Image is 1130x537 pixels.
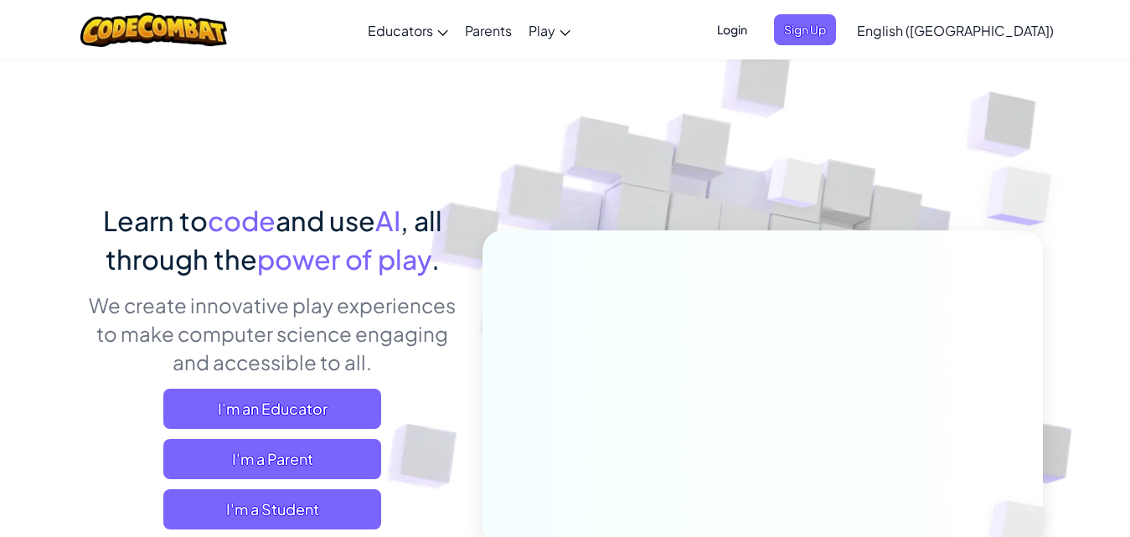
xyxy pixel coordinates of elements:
[276,204,375,237] span: and use
[368,22,433,39] span: Educators
[257,242,431,276] span: power of play
[529,22,555,39] span: Play
[457,8,520,53] a: Parents
[707,14,757,45] button: Login
[80,13,227,47] img: CodeCombat logo
[163,439,381,479] a: I'm a Parent
[431,242,440,276] span: .
[735,125,856,250] img: Overlap cubes
[520,8,579,53] a: Play
[208,204,276,237] span: code
[849,8,1062,53] a: English ([GEOGRAPHIC_DATA])
[359,8,457,53] a: Educators
[774,14,836,45] button: Sign Up
[163,389,381,429] a: I'm an Educator
[88,291,457,376] p: We create innovative play experiences to make computer science engaging and accessible to all.
[103,204,208,237] span: Learn to
[953,126,1098,267] img: Overlap cubes
[857,22,1054,39] span: English ([GEOGRAPHIC_DATA])
[163,489,381,529] button: I'm a Student
[375,204,400,237] span: AI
